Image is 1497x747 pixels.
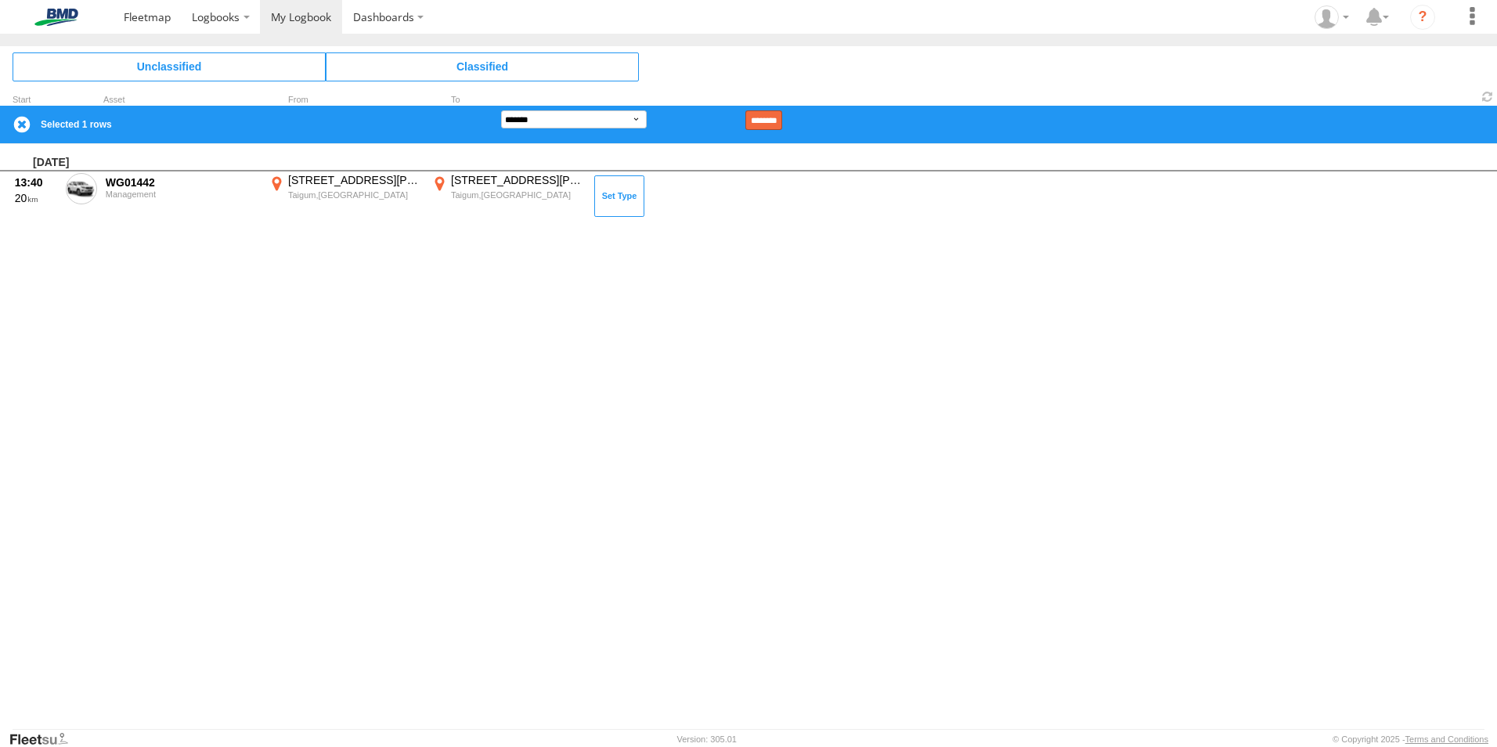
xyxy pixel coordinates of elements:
[1309,5,1355,29] div: Mark Goulevitch
[266,96,423,104] div: From
[1405,734,1488,744] a: Terms and Conditions
[103,96,260,104] div: Asset
[594,175,644,216] button: Click to Set
[16,9,97,26] img: bmd-logo.svg
[288,189,420,200] div: Taigum,[GEOGRAPHIC_DATA]
[1333,734,1488,744] div: © Copyright 2025 -
[106,189,258,199] div: Management
[288,173,420,187] div: [STREET_ADDRESS][PERSON_NAME]
[1478,89,1497,104] span: Refresh
[15,191,57,205] div: 20
[677,734,737,744] div: Version: 305.01
[13,52,326,81] span: Click to view Unclassified Trips
[13,115,31,134] label: Clear Selection
[106,175,258,189] div: WG01442
[1410,5,1435,30] i: ?
[13,96,60,104] div: Click to Sort
[429,173,586,218] label: Click to View Event Location
[451,189,583,200] div: Taigum,[GEOGRAPHIC_DATA]
[326,52,639,81] span: Click to view Classified Trips
[429,96,586,104] div: To
[9,731,81,747] a: Visit our Website
[451,173,583,187] div: [STREET_ADDRESS][PERSON_NAME]
[15,175,57,189] div: 13:40
[266,173,423,218] label: Click to View Event Location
